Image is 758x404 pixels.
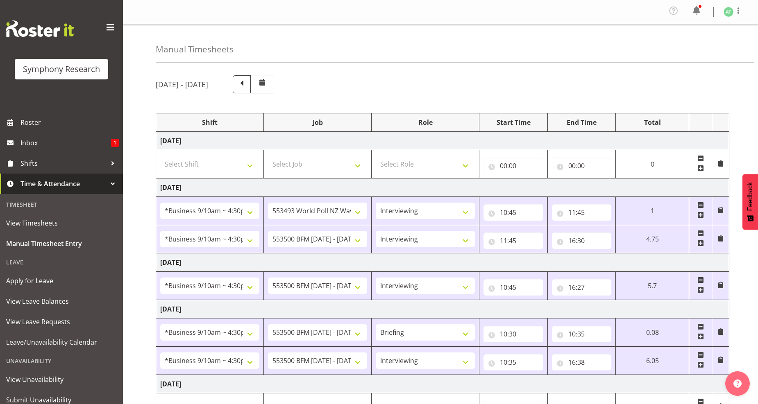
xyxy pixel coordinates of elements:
[552,232,612,249] input: Click to select...
[6,20,74,37] img: Rosterit website logo
[2,196,121,213] div: Timesheet
[156,132,729,150] td: [DATE]
[160,117,259,127] div: Shift
[6,275,117,287] span: Apply for Leave
[156,178,729,197] td: [DATE]
[616,197,689,225] td: 1
[268,117,367,127] div: Job
[156,375,729,393] td: [DATE]
[552,158,612,174] input: Click to select...
[2,369,121,390] a: View Unavailability
[483,117,543,127] div: Start Time
[616,272,689,300] td: 5.7
[6,217,117,229] span: View Timesheets
[20,178,107,190] span: Time & Attendance
[23,63,100,75] div: Symphony Research
[616,318,689,347] td: 0.08
[6,373,117,386] span: View Unavailability
[2,311,121,332] a: View Leave Requests
[2,291,121,311] a: View Leave Balances
[483,158,543,174] input: Click to select...
[20,137,111,149] span: Inbox
[2,332,121,352] a: Leave/Unavailability Calendar
[2,254,121,271] div: Leave
[552,279,612,296] input: Click to select...
[552,204,612,221] input: Click to select...
[6,237,117,250] span: Manual Timesheet Entry
[483,326,543,342] input: Click to select...
[552,326,612,342] input: Click to select...
[2,352,121,369] div: Unavailability
[2,233,121,254] a: Manual Timesheet Entry
[724,7,733,17] img: angela-tunnicliffe1838.jpg
[616,225,689,253] td: 4.75
[20,116,119,129] span: Roster
[376,117,475,127] div: Role
[483,232,543,249] input: Click to select...
[156,45,234,54] h4: Manual Timesheets
[2,213,121,233] a: View Timesheets
[156,253,729,272] td: [DATE]
[552,354,612,370] input: Click to select...
[156,80,208,89] h5: [DATE] - [DATE]
[156,300,729,318] td: [DATE]
[483,279,543,296] input: Click to select...
[2,271,121,291] a: Apply for Leave
[6,295,117,307] span: View Leave Balances
[620,117,685,127] div: Total
[111,139,119,147] span: 1
[20,157,107,169] span: Shifts
[747,182,754,211] span: Feedback
[483,204,543,221] input: Click to select...
[733,379,742,388] img: help-xxl-2.png
[6,316,117,328] span: View Leave Requests
[483,354,543,370] input: Click to select...
[552,117,612,127] div: End Time
[616,347,689,375] td: 6.05
[616,150,689,178] td: 0
[6,336,117,348] span: Leave/Unavailability Calendar
[742,174,758,230] button: Feedback - Show survey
